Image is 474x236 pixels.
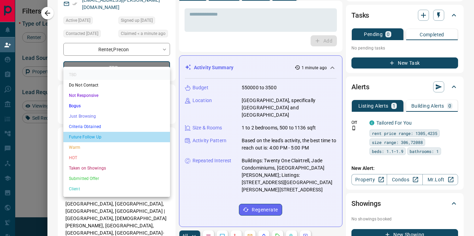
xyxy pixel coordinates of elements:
li: Do Not Contact [63,80,170,90]
li: Future Follow Up [63,132,170,142]
li: Submitted Offer [63,173,170,184]
li: Just Browsing [63,111,170,121]
li: Not Responsive [63,90,170,101]
li: Taken on Showings [63,163,170,173]
li: HOT [63,153,170,163]
li: Criteria Obtained [63,121,170,132]
li: Bogus [63,101,170,111]
li: Warm [63,142,170,153]
li: Client [63,184,170,194]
